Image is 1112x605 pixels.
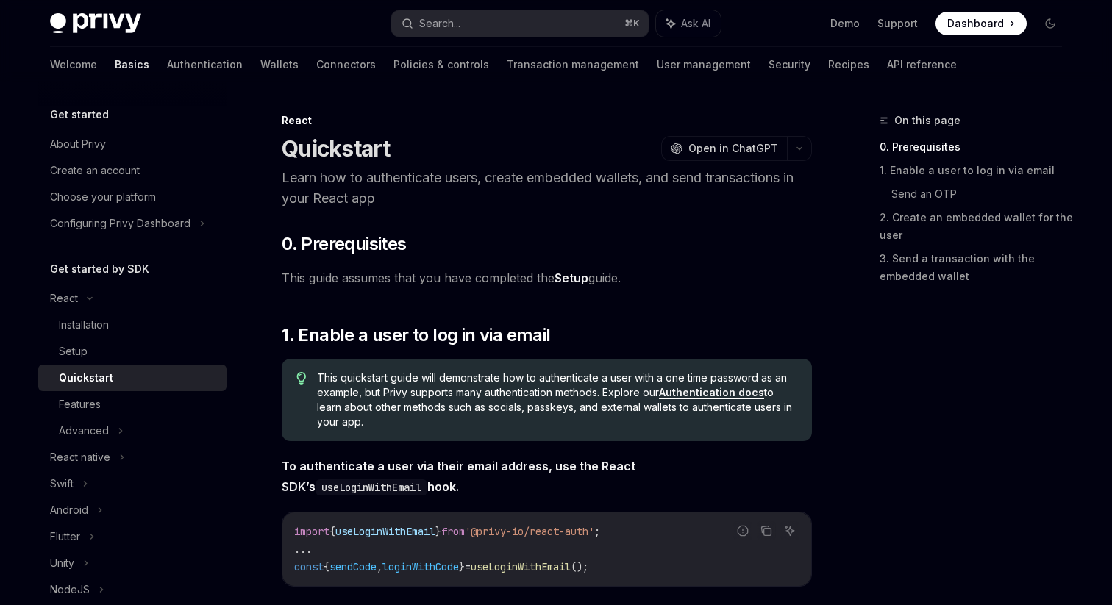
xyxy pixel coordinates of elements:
button: Search...⌘K [391,10,649,37]
a: Welcome [50,47,97,82]
a: Support [877,16,918,31]
a: Recipes [828,47,869,82]
p: Learn how to authenticate users, create embedded wallets, and send transactions in your React app [282,168,812,209]
a: Quickstart [38,365,227,391]
a: Basics [115,47,149,82]
a: Setup [555,271,588,286]
a: Send an OTP [891,182,1074,206]
a: Installation [38,312,227,338]
span: const [294,560,324,573]
span: } [435,525,441,538]
span: useLoginWithEmail [471,560,571,573]
a: Connectors [316,47,376,82]
span: This guide assumes that you have completed the guide. [282,268,812,288]
strong: To authenticate a user via their email address, use the React SDK’s hook. [282,459,635,494]
a: Choose your platform [38,184,227,210]
h1: Quickstart [282,135,391,162]
div: Android [50,501,88,519]
svg: Tip [296,372,307,385]
span: Dashboard [947,16,1004,31]
a: Setup [38,338,227,365]
button: Ask AI [780,521,799,540]
span: '@privy-io/react-auth' [465,525,594,538]
a: Demo [830,16,860,31]
a: Policies & controls [393,47,489,82]
button: Copy the contents from the code block [757,521,776,540]
div: Swift [50,475,74,493]
span: Ask AI [681,16,710,31]
span: 1. Enable a user to log in via email [282,323,550,347]
div: About Privy [50,135,106,153]
a: 3. Send a transaction with the embedded wallet [880,247,1074,288]
a: About Privy [38,131,227,157]
button: Report incorrect code [733,521,752,540]
div: React native [50,448,110,466]
div: Setup [59,343,88,360]
div: Configuring Privy Dashboard [50,215,190,232]
span: (); [571,560,588,573]
a: 2. Create an embedded wallet for the user [880,206,1074,247]
div: Flutter [50,528,80,545]
span: On this page [894,112,960,129]
span: = [465,560,471,573]
div: Features [59,395,101,413]
img: dark logo [50,13,141,34]
span: { [324,560,329,573]
a: Wallets [260,47,299,82]
a: Transaction management [507,47,639,82]
span: 0. Prerequisites [282,232,406,256]
a: Authentication docs [659,386,764,399]
div: Search... [419,15,460,32]
span: loginWithCode [382,560,459,573]
div: Choose your platform [50,188,156,206]
button: Open in ChatGPT [661,136,787,161]
a: Create an account [38,157,227,184]
div: NodeJS [50,581,90,598]
span: from [441,525,465,538]
span: ⌘ K [624,18,640,29]
a: Security [769,47,810,82]
span: ; [594,525,600,538]
span: useLoginWithEmail [335,525,435,538]
button: Toggle dark mode [1038,12,1062,35]
a: Authentication [167,47,243,82]
button: Ask AI [656,10,721,37]
span: { [329,525,335,538]
div: Quickstart [59,369,113,387]
div: React [50,290,78,307]
span: } [459,560,465,573]
span: sendCode [329,560,377,573]
code: useLoginWithEmail [316,479,427,495]
div: Advanced [59,422,109,440]
a: 0. Prerequisites [880,135,1074,159]
span: , [377,560,382,573]
div: React [282,113,812,128]
a: 1. Enable a user to log in via email [880,159,1074,182]
a: Features [38,391,227,418]
span: ... [294,543,312,556]
a: Dashboard [935,12,1027,35]
span: Open in ChatGPT [688,141,778,156]
div: Installation [59,316,109,334]
span: import [294,525,329,538]
div: Unity [50,554,74,572]
a: API reference [887,47,957,82]
div: Create an account [50,162,140,179]
h5: Get started by SDK [50,260,149,278]
a: User management [657,47,751,82]
h5: Get started [50,106,109,123]
span: This quickstart guide will demonstrate how to authenticate a user with a one time password as an ... [317,370,797,429]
